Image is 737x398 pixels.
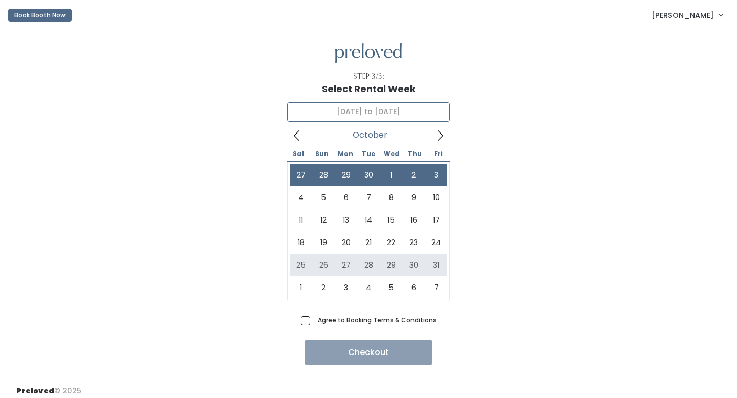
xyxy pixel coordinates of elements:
[8,4,72,27] a: Book Booth Now
[425,186,447,209] span: October 10, 2025
[335,164,357,186] span: September 29, 2025
[425,164,447,186] span: October 3, 2025
[290,164,312,186] span: September 27, 2025
[290,276,312,299] span: November 1, 2025
[380,231,402,254] span: October 22, 2025
[305,340,432,365] button: Checkout
[322,84,416,94] h1: Select Rental Week
[403,151,426,157] span: Thu
[287,102,450,122] input: Select week
[335,43,402,63] img: preloved logo
[357,186,380,209] span: October 7, 2025
[357,209,380,231] span: October 14, 2025
[402,254,425,276] span: October 30, 2025
[402,164,425,186] span: October 2, 2025
[380,164,402,186] span: October 1, 2025
[641,4,733,26] a: [PERSON_NAME]
[380,151,403,157] span: Wed
[425,231,447,254] span: October 24, 2025
[353,133,387,137] span: October
[312,209,335,231] span: October 12, 2025
[290,254,312,276] span: October 25, 2025
[652,10,714,21] span: [PERSON_NAME]
[425,276,447,299] span: November 7, 2025
[402,276,425,299] span: November 6, 2025
[427,151,450,157] span: Fri
[357,151,380,157] span: Tue
[287,151,310,157] span: Sat
[335,186,357,209] span: October 6, 2025
[357,276,380,299] span: November 4, 2025
[312,164,335,186] span: September 28, 2025
[335,276,357,299] span: November 3, 2025
[357,254,380,276] span: October 28, 2025
[335,209,357,231] span: October 13, 2025
[312,276,335,299] span: November 2, 2025
[312,186,335,209] span: October 5, 2025
[335,254,357,276] span: October 27, 2025
[335,231,357,254] span: October 20, 2025
[8,9,72,22] button: Book Booth Now
[16,378,81,396] div: © 2025
[334,151,357,157] span: Mon
[380,276,402,299] span: November 5, 2025
[290,186,312,209] span: October 4, 2025
[402,209,425,231] span: October 16, 2025
[425,254,447,276] span: October 31, 2025
[312,254,335,276] span: October 26, 2025
[318,316,437,324] a: Agree to Booking Terms & Conditions
[357,164,380,186] span: September 30, 2025
[290,209,312,231] span: October 11, 2025
[380,186,402,209] span: October 8, 2025
[402,186,425,209] span: October 9, 2025
[16,386,54,396] span: Preloved
[290,231,312,254] span: October 18, 2025
[380,254,402,276] span: October 29, 2025
[425,209,447,231] span: October 17, 2025
[312,231,335,254] span: October 19, 2025
[310,151,333,157] span: Sun
[357,231,380,254] span: October 21, 2025
[402,231,425,254] span: October 23, 2025
[380,209,402,231] span: October 15, 2025
[353,71,384,82] div: Step 3/3:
